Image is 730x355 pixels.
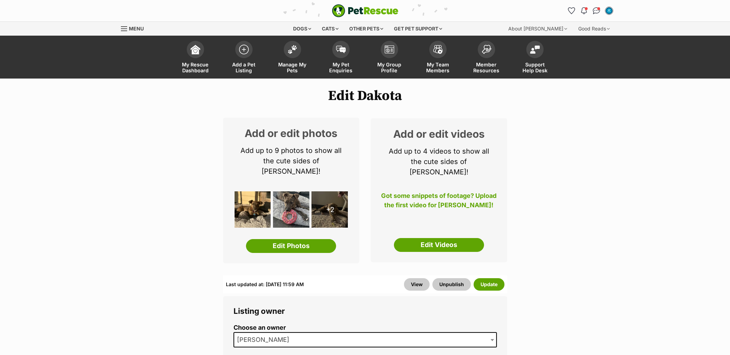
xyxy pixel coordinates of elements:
label: Choose an owner [234,324,497,331]
img: help-desk-icon-fdf02630f3aa405de69fd3d07c3f3aa587a6932b1a1747fa1d2bba05be0121f9.svg [530,45,540,54]
a: My Team Members [414,37,462,79]
h2: Add or edit videos [381,129,497,139]
a: Add a Pet Listing [220,37,268,79]
span: Menu [129,26,144,31]
div: Dogs [288,22,316,36]
span: My Team Members [422,62,454,73]
div: About [PERSON_NAME] [503,22,572,36]
div: Last updated at: [DATE] 11:59 AM [226,278,304,291]
p: Got some snippets of footage? Upload the first video for [PERSON_NAME]! [381,191,497,214]
a: My Pet Enquiries [317,37,365,79]
img: member-resources-icon-8e73f808a243e03378d46382f2149f9095a855e16c252ad45f914b54edf8863c.svg [482,45,491,54]
span: My Group Profile [374,62,405,73]
span: Manage My Pets [277,62,308,73]
a: Member Resources [462,37,511,79]
span: My Pet Enquiries [325,62,357,73]
div: Other pets [344,22,388,36]
a: Menu [121,22,149,34]
span: Add a Pet Listing [228,62,260,73]
img: logo-e224e6f780fb5917bec1dbf3a21bbac754714ae5b6737aabdf751b685950b380.svg [332,4,398,17]
a: Manage My Pets [268,37,317,79]
a: My Group Profile [365,37,414,79]
a: Conversations [591,5,602,16]
div: +2 [311,191,348,228]
a: PetRescue [332,4,398,17]
div: Get pet support [389,22,447,36]
span: My Rescue Dashboard [180,62,211,73]
img: group-profile-icon-3fa3cf56718a62981997c0bc7e787c4b2cf8bcc04b72c1350f741eb67cf2f40e.svg [385,45,394,54]
a: View [404,278,430,291]
img: dashboard-icon-eb2f2d2d3e046f16d808141f083e7271f6b2e854fb5c12c21221c1fb7104beca.svg [191,45,200,54]
a: Edit Videos [394,238,484,252]
img: Emily Middleton profile pic [606,7,613,14]
span: Emily Middleton [234,332,497,347]
a: Edit Photos [246,239,336,253]
ul: Account quick links [566,5,615,16]
span: Support Help Desk [519,62,551,73]
a: My Rescue Dashboard [171,37,220,79]
p: Add up to 9 photos to show all the cute sides of [PERSON_NAME]! [234,145,349,176]
h2: Add or edit photos [234,128,349,138]
div: Cats [317,22,343,36]
img: chat-41dd97257d64d25036548639549fe6c8038ab92f7586957e7f3b1b290dea8141.svg [593,7,600,14]
img: manage-my-pets-icon-02211641906a0b7f246fdf0571729dbe1e7629f14944591b6c1af311fb30b64b.svg [288,45,297,54]
a: Support Help Desk [511,37,559,79]
button: My account [604,5,615,16]
span: Listing owner [234,306,285,316]
button: Unpublish [432,278,471,291]
div: Good Reads [573,22,615,36]
img: add-pet-listing-icon-0afa8454b4691262ce3f59096e99ab1cd57d4a30225e0717b998d2c9b9846f56.svg [239,45,249,54]
span: Member Resources [471,62,502,73]
img: pet-enquiries-icon-7e3ad2cf08bfb03b45e93fb7055b45f3efa6380592205ae92323e6603595dc1f.svg [336,46,346,53]
button: Update [474,278,504,291]
img: notifications-46538b983faf8c2785f20acdc204bb7945ddae34d4c08c2a6579f10ce5e182be.svg [581,7,587,14]
a: Favourites [566,5,577,16]
p: Add up to 4 videos to show all the cute sides of [PERSON_NAME]! [381,146,497,177]
button: Notifications [579,5,590,16]
img: team-members-icon-5396bd8760b3fe7c0b43da4ab00e1e3bb1a5d9ba89233759b79545d2d3fc5d0d.svg [433,45,443,54]
span: Emily Middleton [234,335,296,345]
